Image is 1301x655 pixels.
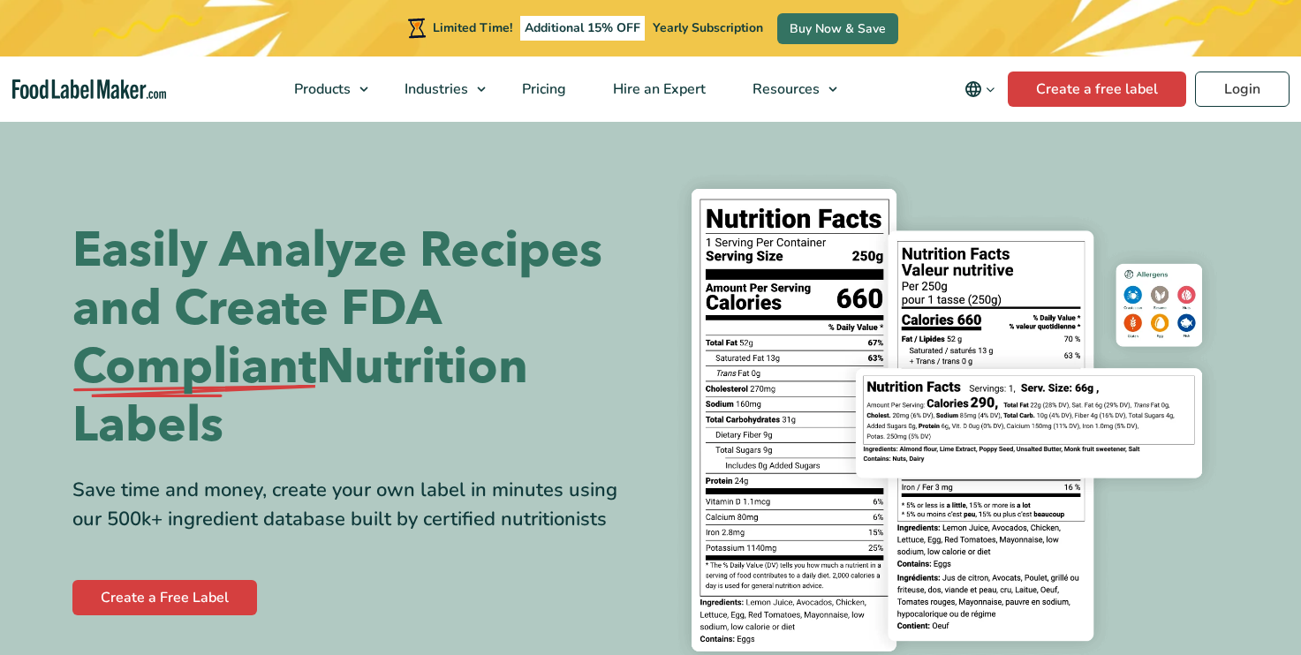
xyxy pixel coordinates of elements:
a: Products [271,56,377,122]
span: Hire an Expert [608,79,707,99]
a: Pricing [499,56,586,122]
a: Create a free label [1008,72,1186,107]
span: Resources [747,79,821,99]
span: Yearly Subscription [653,19,763,36]
span: Compliant [72,338,316,396]
span: Industries [399,79,470,99]
a: Buy Now & Save [777,13,898,44]
span: Products [289,79,352,99]
h1: Easily Analyze Recipes and Create FDA Nutrition Labels [72,222,638,455]
span: Additional 15% OFF [520,16,645,41]
a: Resources [730,56,846,122]
a: Food Label Maker homepage [12,79,167,100]
button: Change language [952,72,1008,107]
span: Limited Time! [433,19,512,36]
span: Pricing [517,79,568,99]
a: Login [1195,72,1290,107]
div: Save time and money, create your own label in minutes using our 500k+ ingredient database built b... [72,476,638,534]
a: Create a Free Label [72,580,257,615]
a: Industries [382,56,495,122]
a: Hire an Expert [590,56,725,122]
